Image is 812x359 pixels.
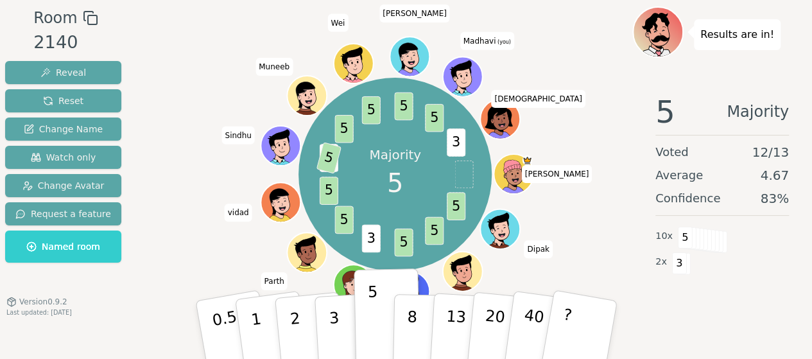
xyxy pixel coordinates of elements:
span: Named room [26,240,100,253]
span: Click to change your name [460,32,514,50]
button: Request a feature [5,202,121,225]
span: Last updated: [DATE] [6,309,72,316]
span: 2 x [655,255,667,269]
button: Change Avatar [5,174,121,197]
span: 5 [361,96,380,125]
span: Room [33,6,77,30]
p: Results are in! [700,26,774,44]
button: Watch only [5,146,121,169]
button: Click to change your avatar [444,58,481,96]
span: 5 [425,216,444,245]
span: Click to change your name [379,4,450,22]
button: Reset [5,89,121,112]
span: Reveal [40,66,86,79]
span: 4.67 [760,166,789,184]
span: Click to change your name [327,14,348,32]
span: 5 [316,142,341,174]
span: Change Name [24,123,103,136]
span: 3 [672,252,687,274]
span: Version 0.9.2 [19,297,67,307]
button: Named room [5,231,121,263]
span: 10 x [655,229,673,243]
span: Click to change your name [522,165,592,183]
span: Request a feature [15,207,111,220]
span: 5 [387,164,403,202]
span: Click to change your name [491,90,585,108]
span: Voted [655,143,689,161]
span: 5 [319,177,338,205]
span: Average [655,166,703,184]
span: Click to change your name [261,272,287,290]
p: 5 [367,283,378,352]
span: 5 [394,229,413,257]
span: Reset [43,94,83,107]
div: 2140 [33,30,98,56]
span: 3 [447,128,465,157]
span: 5 [655,96,675,127]
span: Patrick is the host [522,155,531,165]
span: 83 % [761,189,789,207]
button: Version0.9.2 [6,297,67,307]
span: 5 [678,227,693,249]
span: 5 [425,104,444,132]
span: 12 / 13 [752,143,789,161]
button: Reveal [5,61,121,84]
span: Click to change your name [524,240,553,258]
span: Watch only [31,151,96,164]
span: Click to change your name [221,127,254,144]
span: 5 [334,115,353,143]
span: Click to change your name [255,58,293,76]
span: 5 [394,92,413,121]
span: Confidence [655,189,720,207]
span: (you) [496,39,511,45]
span: 5 [334,206,353,234]
span: Click to change your name [225,204,252,222]
span: 3 [361,224,380,252]
p: Majority [369,146,421,164]
span: Change Avatar [22,179,105,192]
span: Majority [727,96,789,127]
span: 5 [447,192,465,220]
button: Change Name [5,118,121,141]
